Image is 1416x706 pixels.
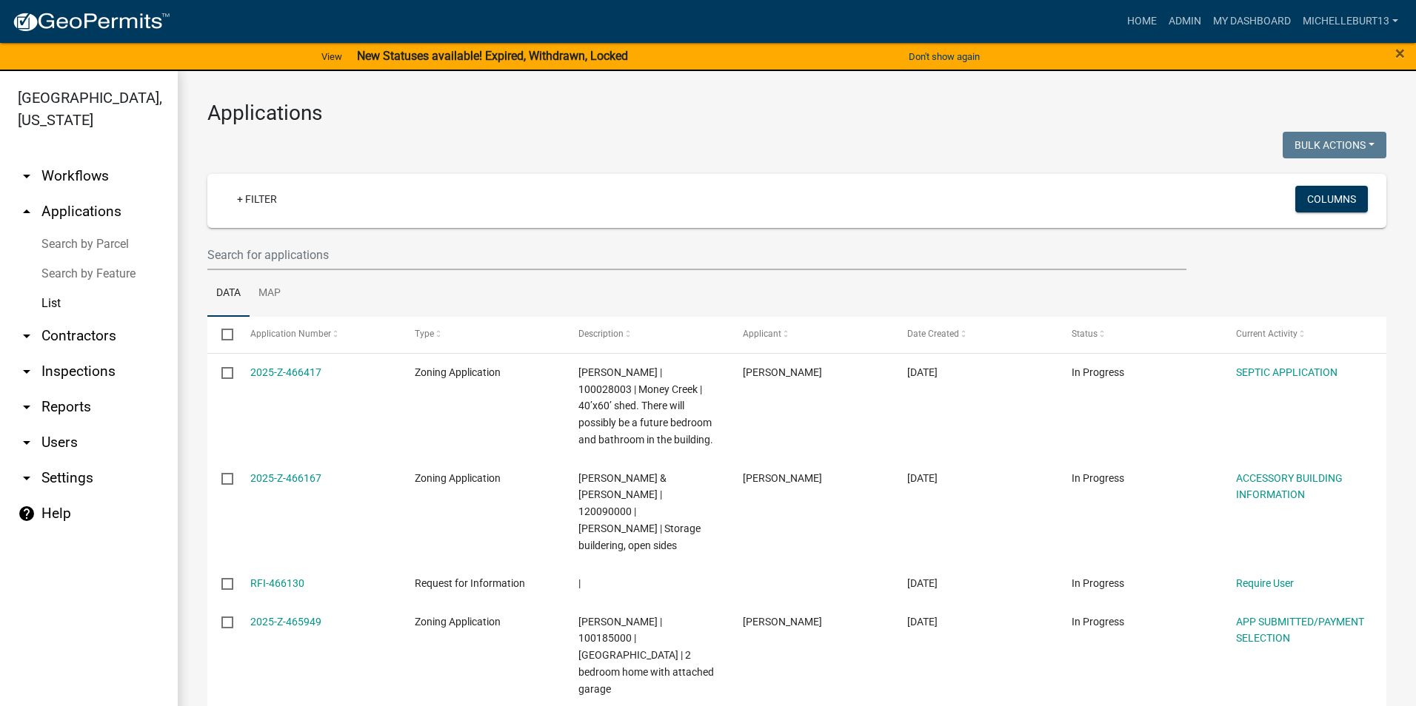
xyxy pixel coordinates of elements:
[207,270,250,317] a: Data
[893,317,1058,352] datatable-header-cell: Date Created
[250,472,321,484] a: 2025-Z-466167
[578,472,701,551] span: RASK,NATHAN W & ERICA J | 120090000 | Sheldon | Storage buildering, open sides
[250,366,321,378] a: 2025-Z-466417
[564,317,729,352] datatable-header-cell: Description
[250,270,290,317] a: Map
[1058,317,1222,352] datatable-header-cell: Status
[357,49,628,63] strong: New Statuses available! Expired, Withdrawn, Locked
[578,329,624,339] span: Description
[743,472,822,484] span: Nathan Rask
[1297,7,1404,36] a: michelleburt13
[18,398,36,416] i: arrow_drop_down
[1072,329,1098,339] span: Status
[225,186,289,212] a: + Filter
[1072,577,1124,589] span: In Progress
[1072,472,1124,484] span: In Progress
[903,44,986,69] button: Don't show again
[743,329,781,339] span: Applicant
[907,366,938,378] span: 08/19/2025
[578,366,713,446] span: VOEGEL,KEITH W | 100028003 | Money Creek | 40’x60’ shed. There will possibly be a future bedroom ...
[207,317,236,352] datatable-header-cell: Select
[1222,317,1386,352] datatable-header-cell: Current Activity
[315,44,348,69] a: View
[207,240,1186,270] input: Search for applications
[729,317,893,352] datatable-header-cell: Applicant
[1163,7,1207,36] a: Admin
[578,616,714,695] span: DAVIDSON,MARK | 100185000 | Houston | 2 bedroom home with attached garage
[1072,366,1124,378] span: In Progress
[907,577,938,589] span: 08/19/2025
[907,616,938,628] span: 08/19/2025
[250,577,304,589] a: RFI-466130
[1236,329,1298,339] span: Current Activity
[415,616,501,628] span: Zoning Application
[415,366,501,378] span: Zoning Application
[1207,7,1297,36] a: My Dashboard
[415,329,434,339] span: Type
[1236,472,1343,501] a: ACCESSORY BUILDING INFORMATION
[415,577,525,589] span: Request for Information
[18,327,36,345] i: arrow_drop_down
[18,363,36,380] i: arrow_drop_down
[1236,577,1294,589] a: Require User
[1395,44,1405,62] button: Close
[1072,616,1124,628] span: In Progress
[743,366,822,378] span: Keith voegel
[18,469,36,487] i: arrow_drop_down
[400,317,564,352] datatable-header-cell: Type
[907,329,959,339] span: Date Created
[250,616,321,628] a: 2025-Z-465949
[1121,7,1163,36] a: Home
[18,434,36,451] i: arrow_drop_down
[18,167,36,185] i: arrow_drop_down
[236,317,400,352] datatable-header-cell: Application Number
[1295,186,1368,212] button: Columns
[1395,43,1405,64] span: ×
[250,329,331,339] span: Application Number
[207,101,1386,126] h3: Applications
[415,472,501,484] span: Zoning Application
[578,577,581,589] span: |
[1236,616,1364,645] a: APP SUBMITTED/PAYMENT SELECTION
[1236,366,1337,378] a: SEPTIC APPLICATION
[18,505,36,522] i: help
[18,203,36,221] i: arrow_drop_up
[743,616,822,628] span: mark davidson
[1283,132,1386,158] button: Bulk Actions
[907,472,938,484] span: 08/19/2025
